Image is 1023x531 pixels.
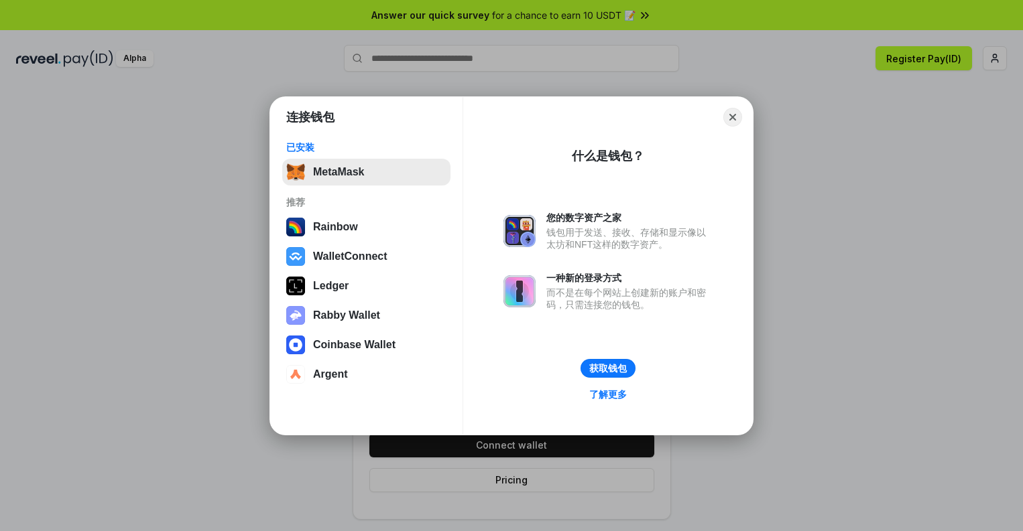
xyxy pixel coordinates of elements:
div: Rainbow [313,221,358,233]
button: Rabby Wallet [282,302,450,329]
div: Ledger [313,280,349,292]
img: svg+xml,%3Csvg%20width%3D%2228%22%20height%3D%2228%22%20viewBox%3D%220%200%2028%2028%22%20fill%3D... [286,247,305,266]
div: 什么是钱包？ [572,148,644,164]
div: 推荐 [286,196,446,208]
img: svg+xml,%3Csvg%20xmlns%3D%22http%3A%2F%2Fwww.w3.org%2F2000%2Fsvg%22%20fill%3D%22none%22%20viewBox... [503,275,536,307]
div: 已安装 [286,141,446,153]
img: svg+xml,%3Csvg%20width%3D%2228%22%20height%3D%2228%22%20viewBox%3D%220%200%2028%2028%22%20fill%3D... [286,365,305,384]
div: MetaMask [313,166,364,178]
div: Argent [313,368,348,380]
div: Coinbase Wallet [313,339,396,351]
div: 一种新的登录方式 [546,272,713,284]
div: 您的数字资产之家 [546,212,713,224]
img: svg+xml,%3Csvg%20fill%3D%22none%22%20height%3D%2233%22%20viewBox%3D%220%200%2035%2033%22%20width%... [286,163,305,181]
img: svg+xml,%3Csvg%20width%3D%22120%22%20height%3D%22120%22%20viewBox%3D%220%200%20120%20120%22%20fil... [286,218,305,236]
button: Argent [282,361,450,388]
h1: 连接钱包 [286,109,335,125]
button: WalletConnect [282,243,450,270]
button: Coinbase Wallet [282,331,450,358]
img: svg+xml,%3Csvg%20width%3D%2228%22%20height%3D%2228%22%20viewBox%3D%220%200%2028%2028%22%20fill%3D... [286,335,305,354]
div: WalletConnect [313,250,387,262]
a: 了解更多 [581,386,635,403]
img: svg+xml,%3Csvg%20xmlns%3D%22http%3A%2F%2Fwww.w3.org%2F2000%2Fsvg%22%20fill%3D%22none%22%20viewBox... [503,215,536,247]
img: svg+xml,%3Csvg%20xmlns%3D%22http%3A%2F%2Fwww.w3.org%2F2000%2Fsvg%22%20width%3D%2228%22%20height%3... [286,277,305,295]
div: 钱包用于发送、接收、存储和显示像以太坊和NFT这样的数字资产。 [546,226,713,250]
button: MetaMask [282,159,450,185]
img: svg+xml,%3Csvg%20xmlns%3D%22http%3A%2F%2Fwww.w3.org%2F2000%2Fsvg%22%20fill%3D%22none%22%20viewBox... [286,306,305,325]
div: 而不是在每个网站上创建新的账户和密码，只需连接您的钱包。 [546,287,713,311]
div: 了解更多 [589,388,627,400]
button: 获取钱包 [581,359,636,378]
button: Close [723,108,742,127]
div: 获取钱包 [589,362,627,374]
button: Rainbow [282,214,450,240]
button: Ledger [282,273,450,299]
div: Rabby Wallet [313,309,380,321]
